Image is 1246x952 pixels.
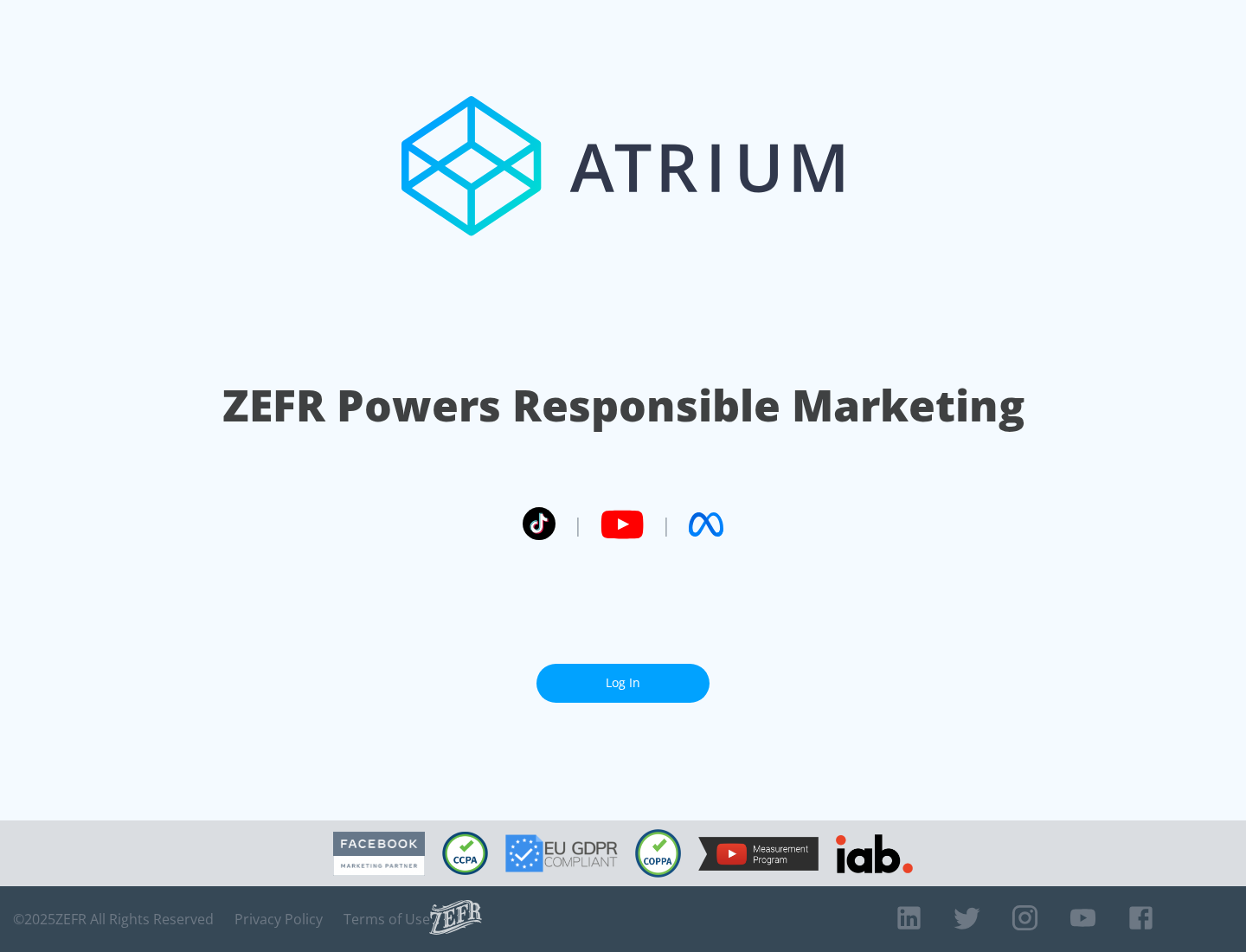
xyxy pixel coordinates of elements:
span: | [573,511,583,537]
h1: ZEFR Powers Responsible Marketing [222,376,1024,435]
img: Facebook Marketing Partner [333,832,425,876]
img: YouTube Measurement Program [698,837,819,871]
img: COPPA Compliant [635,829,681,878]
span: | [661,511,671,537]
span: © 2025 ZEFR All Rights Reserved [13,910,214,928]
a: Privacy Policy [234,910,323,928]
img: CCPA Compliant [442,832,488,875]
img: IAB [836,834,913,873]
img: GDPR Compliant [505,834,618,872]
a: Log In [536,664,710,703]
a: Terms of Use [344,910,430,928]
